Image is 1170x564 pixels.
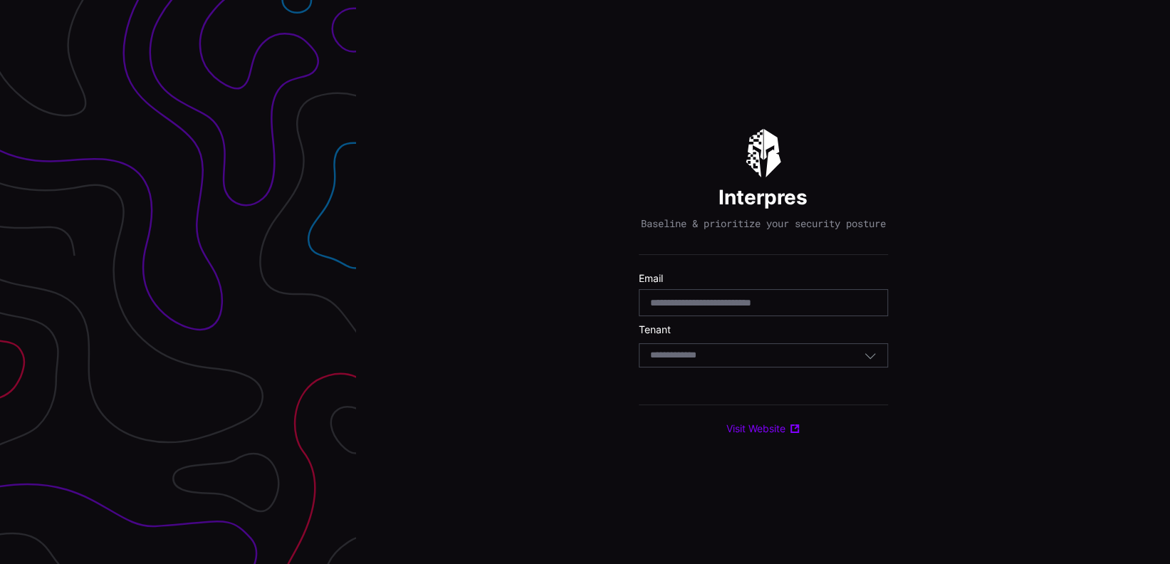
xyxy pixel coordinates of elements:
button: Toggle options menu [864,349,877,362]
label: Email [639,272,888,285]
label: Tenant [639,323,888,336]
h1: Interpres [719,184,808,210]
p: Baseline & prioritize your security posture [641,217,886,230]
a: Visit Website [726,422,800,435]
